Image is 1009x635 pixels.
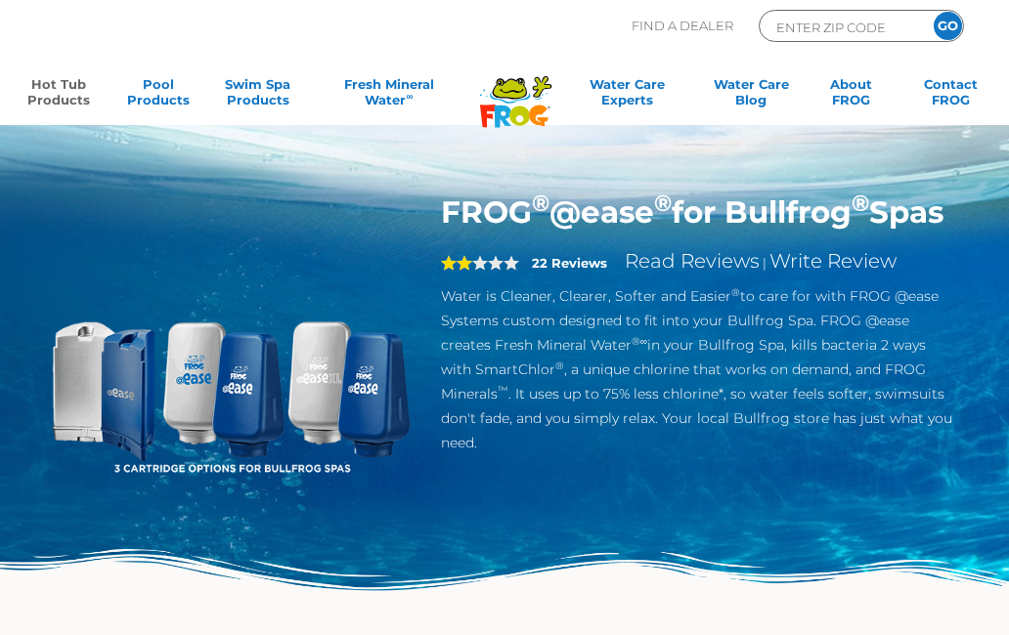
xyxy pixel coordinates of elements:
a: PoolProducts [119,76,197,115]
a: ContactFROG [912,76,989,115]
span: | [763,255,767,271]
p: Water is Cleaner, Clearer, Softer and Easier to care for with FROG @ease Systems custom designed ... [441,284,960,455]
input: GO [934,12,962,40]
a: Read Reviews [625,249,760,273]
sup: ®∞ [632,335,648,348]
sup: ® [555,360,564,372]
a: Write Review [769,249,897,273]
a: Water CareBlog [713,76,790,115]
sup: ∞ [406,91,413,102]
sup: ® [654,189,672,217]
a: Hot TubProducts [20,76,97,115]
a: AboutFROG [812,76,890,115]
p: Find A Dealer [632,10,733,42]
sup: ® [731,286,740,299]
img: Frog Products Logo [469,51,562,128]
sup: ™ [498,384,508,397]
sup: ® [852,189,869,217]
a: Swim SpaProducts [219,76,296,115]
span: 2 [441,255,472,271]
h1: FROG @ease for Bullfrog Spas [441,193,960,231]
strong: 22 Reviews [532,255,607,271]
a: Fresh MineralWater∞ [319,76,460,115]
sup: ® [532,189,549,217]
img: bullfrog-product-hero.png [49,193,412,556]
a: Water CareExperts [564,76,690,115]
